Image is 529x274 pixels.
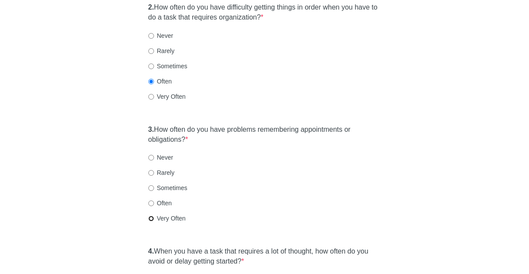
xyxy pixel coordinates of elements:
label: How often do you have difficulty getting things in order when you have to do a task that requires... [148,3,381,23]
input: Never [148,33,154,39]
label: Never [148,31,173,40]
strong: 3. [148,126,154,133]
input: Sometimes [148,63,154,69]
input: Rarely [148,48,154,54]
label: Rarely [148,47,174,55]
label: Very Often [148,214,186,223]
label: How often do you have problems remembering appointments or obligations? [148,125,381,145]
label: Sometimes [148,184,187,192]
label: Often [148,199,172,207]
label: Never [148,153,173,162]
label: Rarely [148,168,174,177]
label: Often [148,77,172,86]
input: Very Often [148,216,154,221]
input: Very Often [148,94,154,100]
strong: 4. [148,247,154,255]
input: Sometimes [148,185,154,191]
label: Very Often [148,92,186,101]
input: Often [148,200,154,206]
label: When you have a task that requires a lot of thought, how often do you avoid or delay getting star... [148,247,381,267]
input: Never [148,155,154,160]
strong: 2. [148,3,154,11]
label: Sometimes [148,62,187,70]
input: Rarely [148,170,154,176]
input: Often [148,79,154,84]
